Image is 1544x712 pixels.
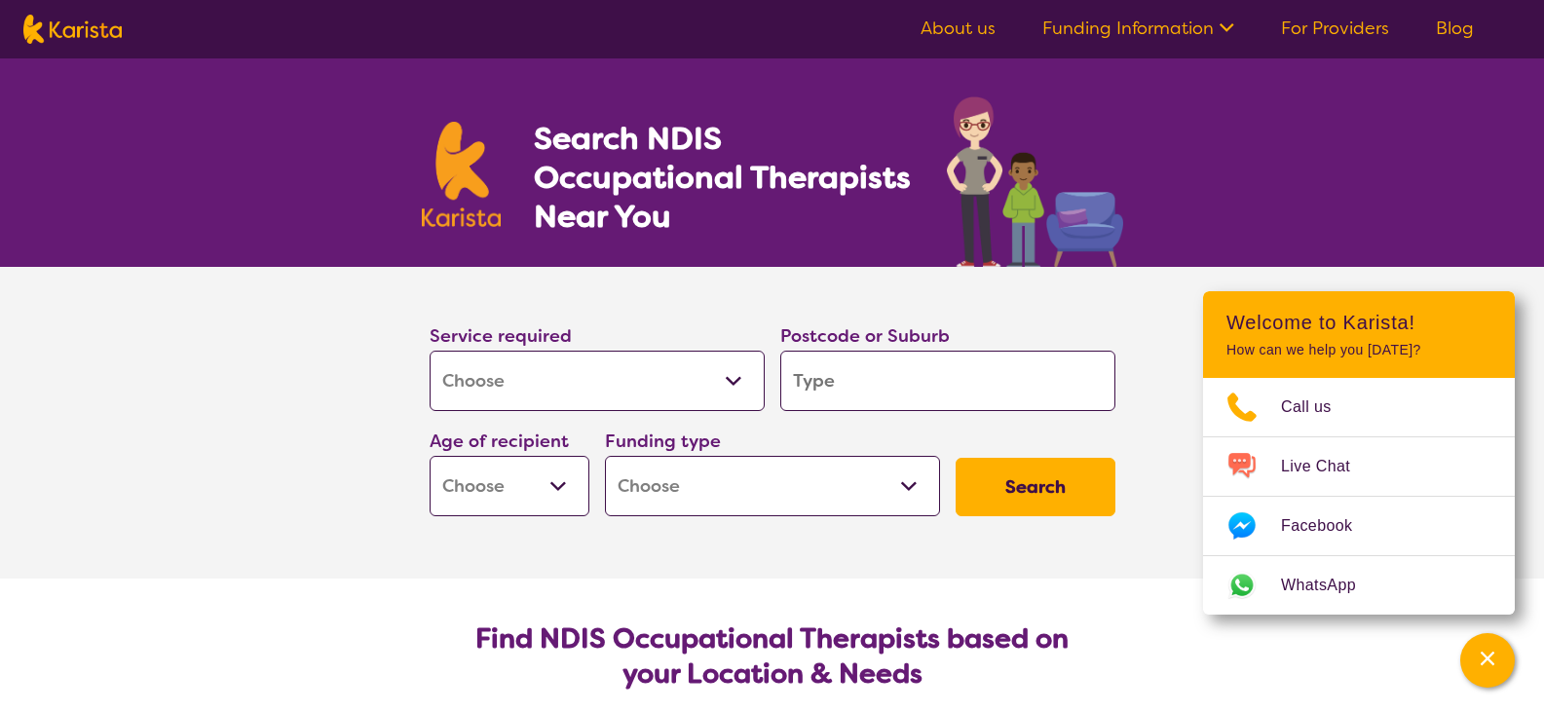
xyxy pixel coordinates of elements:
span: Facebook [1281,511,1375,541]
h1: Search NDIS Occupational Therapists Near You [534,119,913,236]
img: occupational-therapy [947,96,1123,267]
div: Channel Menu [1203,291,1515,615]
img: Karista logo [23,15,122,44]
a: Blog [1436,17,1474,40]
a: Web link opens in a new tab. [1203,556,1515,615]
a: For Providers [1281,17,1389,40]
label: Service required [430,324,572,348]
span: Call us [1281,393,1355,422]
label: Age of recipient [430,430,569,453]
ul: Choose channel [1203,378,1515,615]
a: About us [921,17,996,40]
button: Search [956,458,1115,516]
a: Funding Information [1042,17,1234,40]
h2: Welcome to Karista! [1226,311,1491,334]
span: Live Chat [1281,452,1374,481]
label: Funding type [605,430,721,453]
span: WhatsApp [1281,571,1379,600]
h2: Find NDIS Occupational Therapists based on your Location & Needs [445,621,1100,692]
p: How can we help you [DATE]? [1226,342,1491,358]
input: Type [780,351,1115,411]
img: Karista logo [422,122,502,227]
button: Channel Menu [1460,633,1515,688]
label: Postcode or Suburb [780,324,950,348]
